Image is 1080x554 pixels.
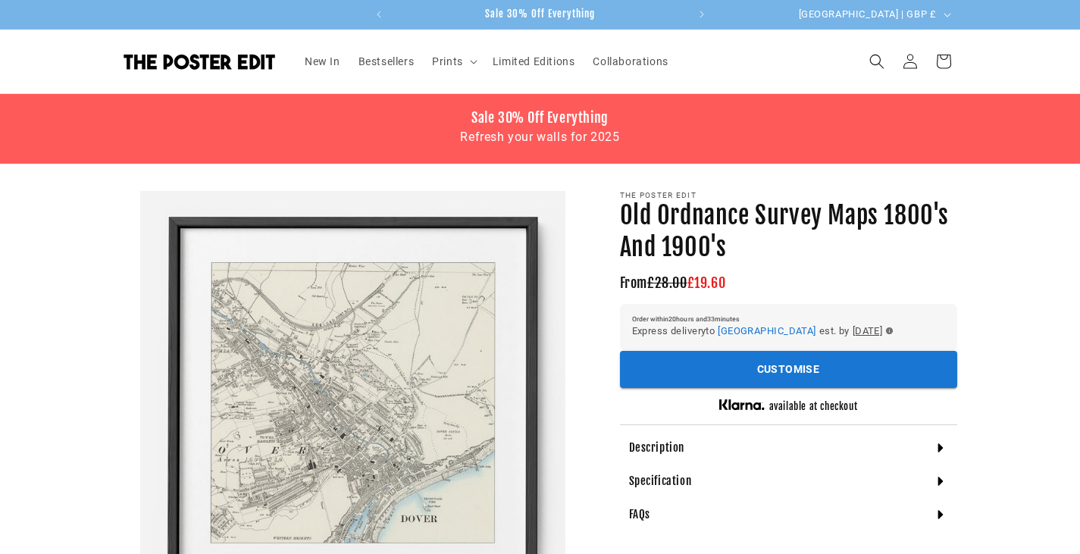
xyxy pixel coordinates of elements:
[117,48,280,75] a: The Poster Edit
[493,55,575,68] span: Limited Editions
[620,191,957,200] p: The Poster Edit
[629,474,692,489] h4: Specification
[632,316,945,323] h6: Order within 20 hours and 33 minutes
[620,200,957,263] h1: Old Ordnance Survey Maps 1800's And 1900's
[632,323,715,340] span: Express delivery to
[769,400,858,413] h5: available at checkout
[593,55,668,68] span: Collaborations
[718,323,815,340] button: [GEOGRAPHIC_DATA]
[860,45,894,78] summary: Search
[124,54,275,70] img: The Poster Edit
[718,325,815,336] span: [GEOGRAPHIC_DATA]
[349,45,424,77] a: Bestsellers
[819,323,850,340] span: est. by
[799,7,937,22] span: [GEOGRAPHIC_DATA] | GBP £
[687,274,726,291] span: £19.60
[485,8,595,20] span: Sale 30% Off Everything
[584,45,677,77] a: Collaborations
[620,351,957,388] button: Customise
[629,440,685,455] h4: Description
[432,55,463,68] span: Prints
[423,45,484,77] summary: Prints
[620,351,957,388] div: outlined primary button group
[647,274,687,291] span: £28.00
[305,55,340,68] span: New In
[358,55,415,68] span: Bestsellers
[484,45,584,77] a: Limited Editions
[629,507,650,522] h4: FAQs
[853,323,883,340] span: [DATE]
[620,274,957,292] h3: From
[296,45,349,77] a: New In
